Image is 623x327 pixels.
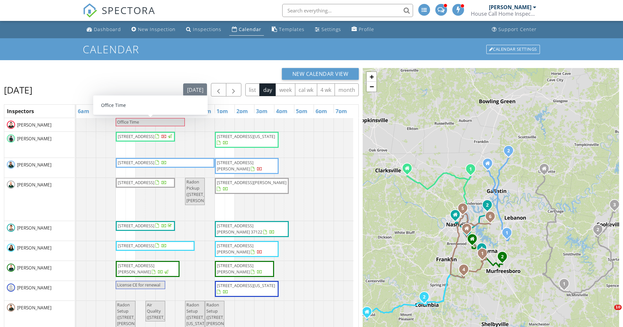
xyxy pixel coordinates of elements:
i: 2 [486,203,489,208]
a: Templates [269,24,307,36]
a: Zoom in [367,72,376,82]
span: Air Quality ([STREET_ADDRESS]) [147,302,186,320]
div: Calendar [239,26,261,32]
a: Calendar [229,24,264,36]
a: 3pm [254,106,269,116]
span: [STREET_ADDRESS][US_STATE] [217,133,275,139]
a: 9am [136,106,150,116]
span: Radon Setup ([STREET_ADDRESS][PERSON_NAME]) [117,302,155,327]
i: 1 [506,231,508,235]
a: 6pm [314,106,329,116]
img: stefanie.png [7,244,15,252]
span: License CE for renewal [117,282,160,288]
span: [PERSON_NAME] [16,162,53,168]
div: Inspections [193,26,221,32]
a: Support Center [489,24,539,36]
img: darrell.png [7,161,15,169]
i: 6 [489,215,492,219]
div: 3409 Wj Robinson Rd NE LOT 19, Cookeville, TN 38506 [614,204,618,208]
div: Dashboard [94,26,121,32]
iframe: Intercom live chat [601,305,616,320]
i: 5 [461,206,464,211]
button: [DATE] [183,83,207,96]
span: [PERSON_NAME] [16,225,53,231]
div: 732 Fairfield Rd , Westmoreland, TN 37186 [509,150,512,154]
div: 640 Vesta Rd , Lebanon, TN 37090 [507,232,511,236]
a: Calendar Settings [486,44,541,55]
span: Radon Setup ([STREET_ADDRESS][US_STATE]) [186,302,224,327]
div: Templates [279,26,304,32]
span: Office Time [117,119,139,125]
div: [PERSON_NAME] [489,4,531,10]
div: 2651 James Edmon Ct , Murfreesboro, TN 37129 [502,256,506,260]
span: SPECTORA [102,3,155,17]
a: SPECTORA [83,9,155,23]
span: [PERSON_NAME] [16,245,53,251]
div: 220 Remington Lane Lot 6, Smithville, TN 37166 [564,284,568,287]
a: Dashboard [84,24,124,36]
div: 3045 Ventura Ave LOT 102, White House, TN 37188 [471,169,475,173]
div: 1350 Rosa L Parks Blvd Apt 401, Nashville TN 37208 [455,215,459,218]
span: [STREET_ADDRESS][PERSON_NAME] [217,160,253,172]
img: default-user-f0147aede5fd5fa78ca7ade42f37bd4542148d508eef1c3d3ea960f66861d68b.jpg [7,284,15,292]
div: 3014 Kingston Cir N , Mt. Juliet, TN 37122 [490,216,494,220]
a: Zoom out [367,82,376,92]
a: Settings [312,24,344,36]
a: 10am [156,106,173,116]
i: 1 [469,167,472,172]
div: Profile [359,26,374,32]
span: 10 [614,305,622,310]
img: patrick.png [7,224,15,232]
span: [STREET_ADDRESS] [118,223,154,229]
span: [STREET_ADDRESS] [PERSON_NAME] 37122 [217,223,262,235]
span: [STREET_ADDRESS][PERSON_NAME] [217,263,253,275]
button: cal wk [295,83,317,96]
span: [STREET_ADDRESS] [118,180,154,185]
a: New Inspection [129,24,178,36]
input: Search everything... [282,4,413,17]
button: New Calendar View [282,68,359,80]
div: 3512 Smith Brothers Lane, Clarksville TN 37043 [407,168,411,172]
div: Calendar Settings [486,45,540,54]
span: [PERSON_NAME] [16,122,53,128]
span: [PERSON_NAME] [16,181,53,188]
div: 219 Pin High Dr , Mt. Juliet, TN 37122 [487,205,491,209]
div: Settings [321,26,341,32]
div: Support Center [498,26,537,32]
i: 2 [501,255,504,259]
span: [STREET_ADDRESS] [118,133,154,139]
span: [STREET_ADDRESS] [118,160,154,165]
i: 2 [597,228,599,232]
a: 7am [96,106,111,116]
a: 8am [116,106,130,116]
a: 1pm [215,106,230,116]
a: 4pm [274,106,289,116]
i: 1 [563,282,565,286]
img: The Best Home Inspection Software - Spectora [83,3,97,18]
div: 4545 Window Cliff Rd , Baxter, TN 38544 [598,229,602,233]
i: 3 [613,203,616,207]
h2: [DATE] [4,83,32,96]
span: [STREET_ADDRESS][US_STATE] [217,283,275,288]
div: New Inspection [138,26,176,32]
img: mark.png [7,181,15,189]
div: 301 S Perimeter Park Dr #100, Nashville TN 37211 [467,228,471,232]
img: greg.png [7,303,15,312]
span: Radon Pickup ([STREET_ADDRESS][PERSON_NAME]) [186,179,224,204]
a: 12pm [195,106,213,116]
a: 11am [175,106,193,116]
div: 911 Caywood Rd , Smyrna, TN 37167 [482,253,486,257]
button: Next day [226,83,241,96]
div: 906 Virginia Ave , Nashville, TN 37216 [463,208,467,212]
span: [STREET_ADDRESS] [118,243,154,249]
div: 1010 Larkspur Meadows Ln, Portland TN 37148 [488,163,492,167]
i: 2 [507,149,510,153]
div: House Call Home Inspection & Pest Control [471,10,536,17]
span: [STREET_ADDRESS][PERSON_NAME] [217,180,286,185]
div: 7583 Maggie Dr, Antioch TN 37013 [472,239,476,243]
a: 5pm [294,106,309,116]
span: Radon Setup ([STREET_ADDRESS] [PERSON_NAME]) [206,302,244,327]
div: 4289 Grapevine Loop , Smyrna, TN 37167 [482,248,486,252]
i: 1 [481,251,484,256]
div: 1002 Adair St , Columbia, TN 38401 [424,297,428,301]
